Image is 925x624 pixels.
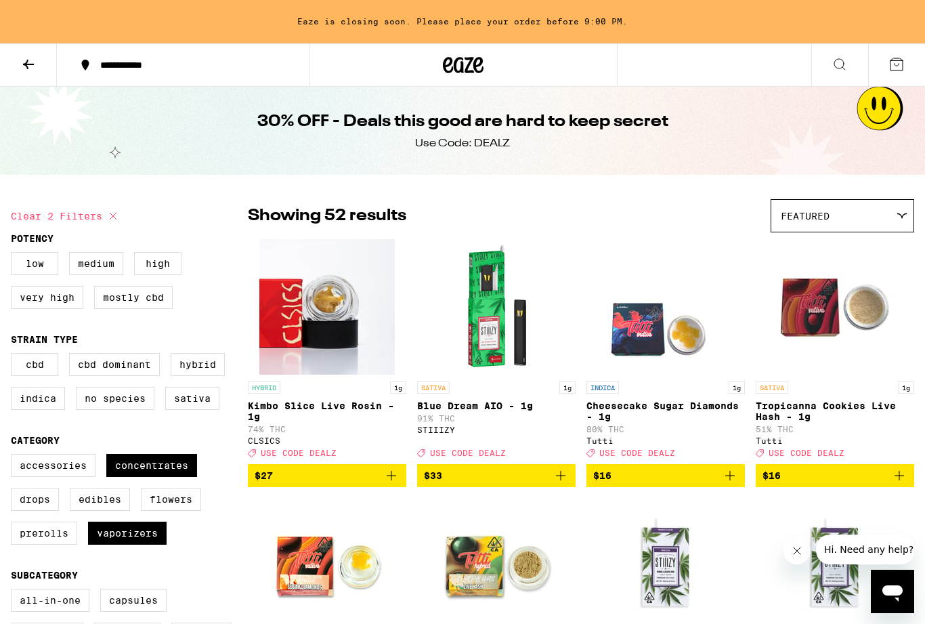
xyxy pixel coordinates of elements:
img: Tutti - Tropicanna Cookies Live Hash - 1g [767,239,903,375]
a: Open page for Blue Dream AIO - 1g from STIIIZY [417,239,576,464]
span: USE CODE DEALZ [599,449,675,457]
p: 1g [390,381,406,394]
label: Flowers [141,488,201,511]
p: SATIVA [756,381,788,394]
img: STIIIZY - Blue Dream AIO - 1g [429,239,564,375]
span: USE CODE DEALZ [769,449,844,457]
legend: Category [11,435,60,446]
div: Use Code: DEALZ [415,136,510,151]
p: 51% THC [756,425,914,434]
label: Capsules [100,589,167,612]
p: 1g [729,381,745,394]
p: 1g [898,381,914,394]
p: Blue Dream AIO - 1g [417,400,576,411]
iframe: Close message [783,537,811,564]
span: $16 [593,470,611,481]
img: CLSICS - Kimbo Slice Live Rosin - 1g [259,239,395,375]
legend: Potency [11,233,53,244]
div: Tutti [756,436,914,445]
label: Prerolls [11,522,77,545]
span: $16 [762,470,781,481]
label: Hybrid [171,353,225,376]
label: Concentrates [106,454,197,477]
span: $33 [424,470,442,481]
label: Medium [69,252,123,275]
label: Accessories [11,454,95,477]
p: HYBRID [248,381,280,394]
span: Featured [781,211,830,222]
label: Vaporizers [88,522,167,545]
legend: Subcategory [11,570,78,581]
a: Open page for Cheesecake Sugar Diamonds - 1g from Tutti [586,239,745,464]
div: STIIIZY [417,425,576,434]
iframe: Button to launch messaging window [871,570,914,613]
span: USE CODE DEALZ [430,449,506,457]
p: 80% THC [586,425,745,434]
label: Edibles [70,488,130,511]
div: CLSICS [248,436,406,445]
label: CBD [11,353,58,376]
p: Kimbo Slice Live Rosin - 1g [248,400,406,422]
iframe: Message from company [816,535,914,564]
p: 91% THC [417,414,576,423]
label: All-In-One [11,589,89,612]
span: USE CODE DEALZ [261,449,337,457]
legend: Strain Type [11,334,78,345]
p: SATIVA [417,381,450,394]
span: $27 [255,470,273,481]
a: Open page for Tropicanna Cookies Live Hash - 1g from Tutti [756,239,914,464]
p: 74% THC [248,425,406,434]
p: Showing 52 results [248,205,406,228]
button: Add to bag [586,464,745,487]
button: Add to bag [756,464,914,487]
h1: 30% OFF - Deals this good are hard to keep secret [257,110,668,133]
label: High [134,252,181,275]
label: Indica [11,387,65,410]
label: Sativa [165,387,219,410]
button: Add to bag [248,464,406,487]
label: Drops [11,488,59,511]
p: INDICA [586,381,619,394]
button: Add to bag [417,464,576,487]
label: Mostly CBD [94,286,173,309]
div: Tutti [586,436,745,445]
button: Clear 2 filters [11,199,121,233]
img: Tutti - Cheesecake Sugar Diamonds - 1g [598,239,733,375]
p: 1g [559,381,576,394]
label: Low [11,252,58,275]
p: Cheesecake Sugar Diamonds - 1g [586,400,745,422]
label: No Species [76,387,154,410]
label: CBD Dominant [69,353,160,376]
label: Very High [11,286,83,309]
p: Tropicanna Cookies Live Hash - 1g [756,400,914,422]
a: Open page for Kimbo Slice Live Rosin - 1g from CLSICS [248,239,406,464]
